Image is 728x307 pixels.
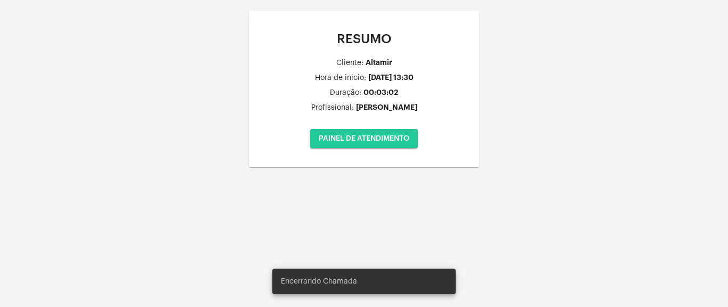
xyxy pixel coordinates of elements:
[281,276,357,287] span: Encerrando Chamada
[310,129,418,148] button: PAINEL DE ATENDIMENTO
[319,135,409,142] span: PAINEL DE ATENDIMENTO
[311,104,354,112] div: Profissional:
[368,74,414,82] div: [DATE] 13:30
[366,59,392,67] div: Altamir
[336,59,363,67] div: Cliente:
[363,88,398,96] div: 00:03:02
[330,89,361,97] div: Duração:
[315,74,366,82] div: Hora de inicio:
[356,103,417,111] div: [PERSON_NAME]
[257,32,471,46] p: RESUMO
